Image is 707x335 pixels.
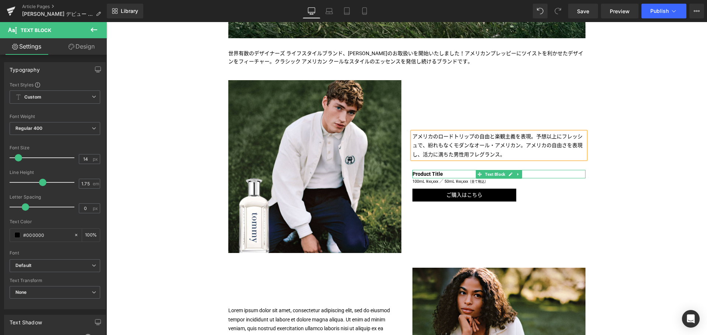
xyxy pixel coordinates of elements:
span: Text Block [21,27,51,33]
button: More [689,4,704,18]
input: Color [23,231,70,239]
span: Text Block [377,148,400,157]
span: Publish [650,8,669,14]
a: ご購入はこちら [306,167,410,179]
p: アメリカのロードトリップの自由と楽観主義を表現。予想以上にフレッシュで、紛れもなくモダンなオール・アメリカン。アメリカの自由さを表現し、活力に満ちた男性用フレグランス。 [306,110,479,137]
a: Preview [601,4,639,18]
div: Text Styles [10,82,100,88]
i: Default [15,263,31,269]
a: Design [55,38,108,55]
span: Save [577,7,589,15]
span: [PERSON_NAME] デビュー ニュース [22,11,93,17]
b: None [15,289,27,295]
span: px [93,157,99,161]
span: em [93,181,99,186]
div: Open Intercom Messenger [682,310,700,328]
div: Line Height [10,170,100,175]
a: Mobile [356,4,373,18]
div: Text Color [10,219,100,224]
div: Text Shadow [10,315,42,325]
div: Typography [10,63,40,73]
div: % [82,229,100,242]
a: Article Pages [22,4,107,10]
p: 100mL ¥xx,xxx ／ 50mL ¥xx,xxx [306,156,479,163]
a: Expand / Collapse [408,148,416,157]
span: px [93,206,99,211]
a: New Library [107,4,143,18]
a: Desktop [303,4,320,18]
button: Undo [533,4,548,18]
b: Product Title [306,149,337,155]
div: Letter Spacing [10,195,100,200]
span: Library [121,8,138,14]
b: Regular 400 [15,125,43,131]
span: ご購入はこちら [340,170,376,176]
div: Font Weight [10,114,100,119]
span: （全て税込） [362,158,381,161]
button: Redo [551,4,565,18]
button: Publish [641,4,686,18]
b: Custom [24,94,41,100]
p: 世界有数のデザイナーズ ライフスタイルブランド、[PERSON_NAME]のお取扱いを開始いたしました [122,27,479,44]
a: Tablet [338,4,356,18]
div: Font [10,250,100,256]
div: Font Size [10,145,100,150]
a: Laptop [320,4,338,18]
div: Text Transform [10,278,100,283]
span: Preview [610,7,630,15]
